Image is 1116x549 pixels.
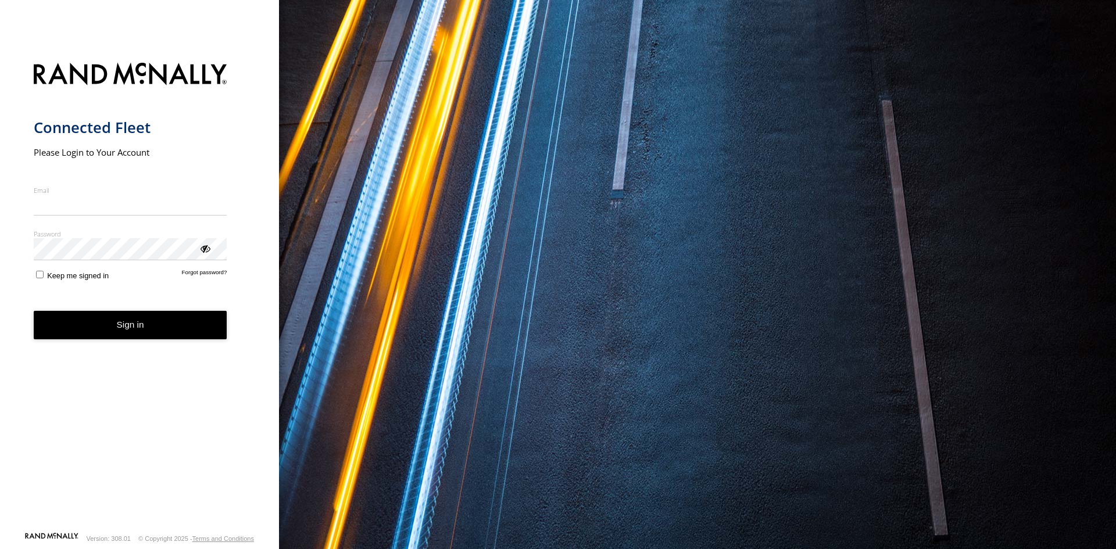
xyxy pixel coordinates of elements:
input: Keep me signed in [36,271,44,278]
form: main [34,56,246,532]
h2: Please Login to Your Account [34,146,227,158]
div: © Copyright 2025 - [138,535,254,542]
img: Rand McNally [34,60,227,90]
div: ViewPassword [199,242,210,254]
span: Keep me signed in [47,271,109,280]
label: Email [34,186,227,195]
a: Forgot password? [182,269,227,280]
h1: Connected Fleet [34,118,227,137]
label: Password [34,229,227,238]
button: Sign in [34,311,227,339]
a: Terms and Conditions [192,535,254,542]
a: Visit our Website [25,533,78,544]
div: Version: 308.01 [87,535,131,542]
